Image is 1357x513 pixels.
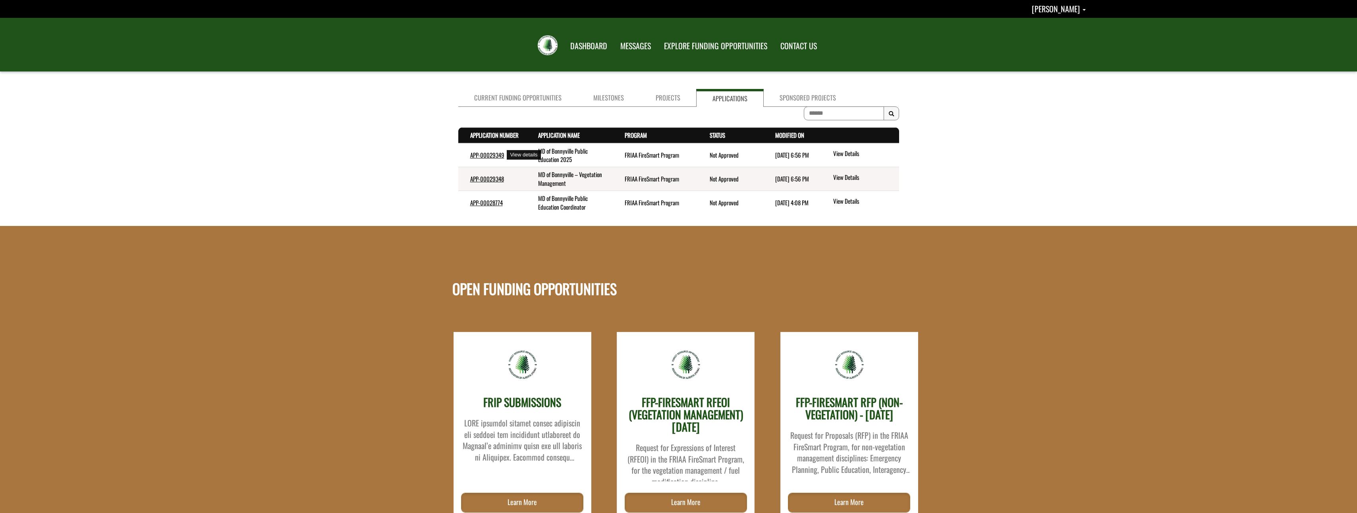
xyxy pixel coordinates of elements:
a: Learn More [625,493,747,513]
td: action menu [820,191,899,214]
td: 4/10/2025 6:56 PM [763,167,820,191]
a: View details [833,173,896,183]
td: Not Approved [698,167,764,191]
a: Applications [696,89,764,107]
a: Status [710,131,725,139]
time: [DATE] 6:56 PM [775,150,809,159]
a: EXPLORE FUNDING OPPORTUNITIES [658,36,773,56]
span: [PERSON_NAME] [1032,3,1080,15]
a: APP-00029349 [470,150,504,159]
td: APP-00028774 [458,191,526,214]
input: To search on partial text, use the asterisk (*) wildcard character. [804,106,884,120]
td: Not Approved [698,191,764,214]
td: APP-00029348 [458,167,526,191]
a: APP-00029348 [470,174,504,183]
a: Milestones [577,89,640,107]
img: FRIAA Submissions Portal [538,35,558,55]
a: APP-00028774 [470,198,503,207]
nav: Main Navigation [563,34,823,56]
a: Learn More [461,493,583,513]
td: FRIAA FireSmart Program [613,191,698,214]
div: View details [507,150,540,160]
a: DASHBOARD [564,36,613,56]
td: FRIAA FireSmart Program [613,143,698,167]
td: MD of Bonnyville Public Education Coordinator [526,191,613,214]
a: Luis Gandolfi [1032,3,1086,15]
td: action menu [820,143,899,167]
a: Projects [640,89,696,107]
time: [DATE] 6:56 PM [775,174,809,183]
img: friaa-logo.png [508,350,537,380]
a: View details [833,197,896,206]
button: Search Results [884,106,899,121]
a: MESSAGES [614,36,657,56]
h3: FFP-FIRESMART RFP (NON-VEGETATION) - [DATE] [789,396,910,421]
img: friaa-logo.png [834,350,864,380]
div: Request for Proposals (RFP) in the FRIAA FireSmart Program, for non-vegetation management discipl... [789,425,910,475]
a: View details [833,149,896,159]
td: 4/10/2025 6:56 PM [763,143,820,167]
a: CONTACT US [774,36,823,56]
a: Application Name [538,131,580,139]
a: Learn More [788,493,910,513]
time: [DATE] 4:08 PM [775,198,809,207]
h3: FFP-FIRESMART RFEOI (VEGETATION MANAGEMENT) [DATE] [625,396,746,433]
img: friaa-logo.png [671,350,701,380]
a: Program [625,131,647,139]
td: 3/22/2024 4:08 PM [763,191,820,214]
td: FRIAA FireSmart Program [613,167,698,191]
a: Modified On [775,131,804,139]
td: MD of Bonnyville Public Education 2025 [526,143,613,167]
td: Not Approved [698,143,764,167]
a: Sponsored Projects [764,89,852,107]
h1: OPEN FUNDING OPPORTUNITIES [452,234,617,296]
td: action menu [820,167,899,191]
a: Current Funding Opportunities [458,89,577,107]
h3: FRIP SUBMISSIONS [483,396,561,409]
th: Actions [820,128,899,143]
a: Application Number [470,131,519,139]
div: Request for Expressions of Interest (RFEOI) in the FRIAA FireSmart Program, for the vegetation ma... [625,437,746,481]
div: LORE ipsumdol sitamet consec adipiscin eli seddoei tem incididunt utlaboreet do Magnaal’e adminim... [462,413,583,463]
td: APP-00029349 [458,143,526,167]
td: MD of Bonnyville – Vegetation Management [526,167,613,191]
